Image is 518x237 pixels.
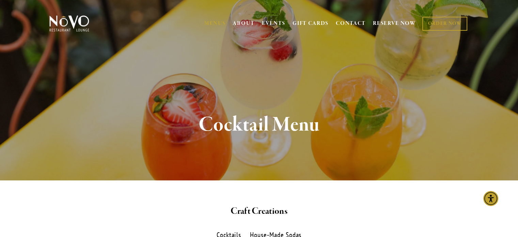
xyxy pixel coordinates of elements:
a: CONTACT [336,17,366,30]
a: GIFT CARDS [293,17,329,30]
div: Accessibility Menu [483,191,498,206]
a: RESERVE NOW [373,17,416,30]
img: Novo Restaurant &amp; Lounge [48,15,91,32]
a: ORDER NOW [422,17,467,31]
h1: Cocktail Menu [61,114,458,136]
h2: Craft Creations [61,204,458,219]
a: EVENTS [262,20,285,27]
a: MENUS [204,20,226,27]
a: ABOUT [233,20,255,27]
